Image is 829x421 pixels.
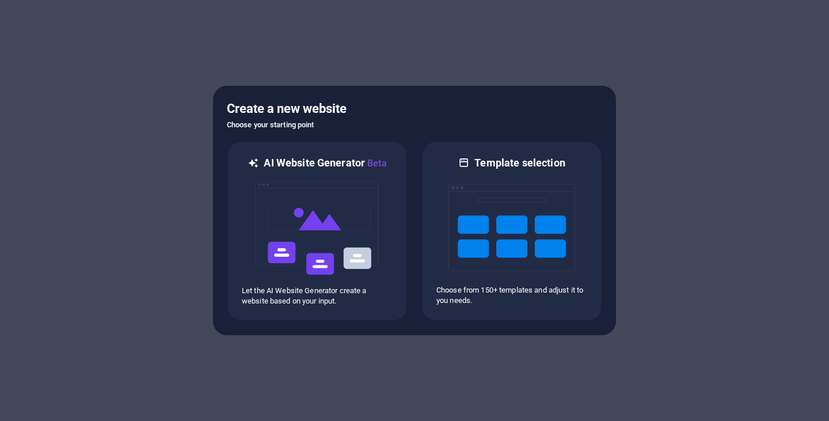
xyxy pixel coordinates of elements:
h6: AI Website Generator [264,156,386,170]
h5: Create a new website [227,100,602,118]
p: Let the AI Website Generator create a website based on your input. [242,286,393,306]
div: AI Website GeneratorBetaaiLet the AI Website Generator create a website based on your input. [227,141,408,321]
img: ai [254,170,381,286]
h6: Choose your starting point [227,118,602,132]
h6: Template selection [474,156,565,170]
p: Choose from 150+ templates and adjust it to you needs. [436,285,587,306]
span: Beta [365,158,387,169]
div: Template selectionChoose from 150+ templates and adjust it to you needs. [421,141,602,321]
